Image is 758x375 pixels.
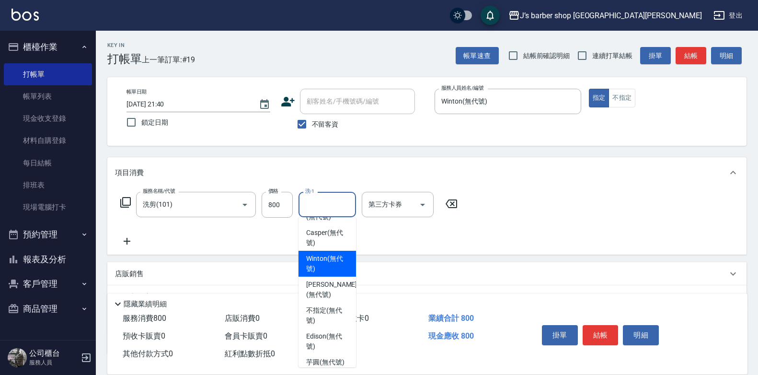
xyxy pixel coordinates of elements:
span: 現金應收 800 [428,331,474,340]
span: 紅利點數折抵 0 [225,349,275,358]
span: 店販消費 0 [225,314,260,323]
a: 排班表 [4,174,92,196]
h5: 公司櫃台 [29,349,78,358]
p: 服務人員 [29,358,78,367]
span: Edison (無代號) [306,331,348,352]
span: 不指定 (無代號) [306,305,348,326]
button: 掛單 [640,47,671,65]
button: 結帳 [583,325,619,345]
span: 不留客資 [312,119,339,129]
a: 帳單列表 [4,85,92,107]
button: J’s barber shop [GEOGRAPHIC_DATA][PERSON_NAME] [505,6,706,25]
div: 預收卡販賣 [107,285,747,308]
span: 其他付款方式 0 [123,349,173,358]
button: Choose date, selected date is 2025-09-13 [253,93,276,116]
button: Open [237,197,253,212]
a: 每日結帳 [4,152,92,174]
button: save [481,6,500,25]
p: 隱藏業績明細 [124,299,167,309]
button: 櫃檯作業 [4,35,92,59]
button: 結帳 [676,47,706,65]
label: 帳單日期 [126,88,147,95]
img: Logo [11,9,39,21]
span: 上一筆訂單:#19 [142,54,195,66]
h2: Key In [107,42,142,48]
button: 客戶管理 [4,271,92,296]
h3: 打帳單 [107,52,142,66]
span: Casper (無代號) [306,228,348,248]
button: 帳單速查 [456,47,499,65]
button: 指定 [589,89,609,107]
button: 明細 [623,325,659,345]
p: 店販銷售 [115,269,144,279]
span: 會員卡販賣 0 [225,331,267,340]
label: 價格 [268,187,278,195]
p: 預收卡販賣 [115,292,151,302]
label: 服務名稱/代號 [143,187,175,195]
span: 業績合計 800 [428,314,474,323]
button: 掛單 [542,325,578,345]
div: J’s barber shop [GEOGRAPHIC_DATA][PERSON_NAME] [520,10,702,22]
button: 明細 [711,47,742,65]
img: Person [8,348,27,367]
span: 預收卡販賣 0 [123,331,165,340]
span: 連續打單結帳 [592,51,632,61]
button: 報表及分析 [4,247,92,272]
div: 項目消費 [107,157,747,188]
span: Winton (無代號) [306,254,348,274]
a: 現場電腦打卡 [4,196,92,218]
div: 店販銷售 [107,262,747,285]
span: 芋圓 (無代號) [306,357,345,367]
label: 洗-1 [305,187,314,195]
span: 服務消費 800 [123,314,166,323]
button: Open [415,197,430,212]
button: 不指定 [609,89,635,107]
label: 服務人員姓名/編號 [441,84,483,92]
span: [PERSON_NAME] (無代號) [306,280,357,300]
input: YYYY/MM/DD hh:mm [126,96,249,112]
span: 結帳前確認明細 [523,51,570,61]
a: 現金收支登錄 [4,107,92,129]
button: 登出 [710,7,747,24]
span: 鎖定日期 [141,117,168,128]
button: 預約管理 [4,222,92,247]
p: 項目消費 [115,168,144,178]
button: 商品管理 [4,296,92,321]
a: 打帳單 [4,63,92,85]
a: 材料自購登錄 [4,129,92,152]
